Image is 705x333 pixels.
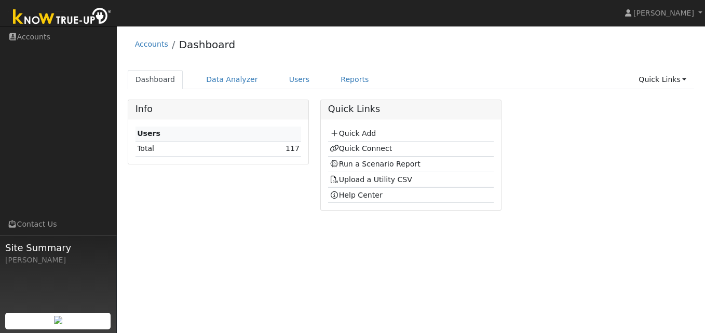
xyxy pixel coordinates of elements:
span: Site Summary [5,241,111,255]
a: Users [281,70,318,89]
a: Data Analyzer [198,70,266,89]
span: [PERSON_NAME] [633,9,694,17]
a: Dashboard [128,70,183,89]
a: Quick Links [631,70,694,89]
a: Dashboard [179,38,236,51]
img: Know True-Up [8,6,117,29]
a: Accounts [135,40,168,48]
a: Reports [333,70,376,89]
div: [PERSON_NAME] [5,255,111,266]
img: retrieve [54,316,62,324]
